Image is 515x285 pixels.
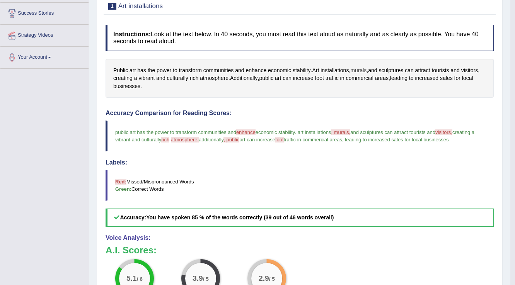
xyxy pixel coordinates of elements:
span: Click to see word definition [130,66,136,75]
span: Click to see word definition [440,74,453,82]
span: Click to see word definition [415,74,438,82]
span: Click to see word definition [350,66,367,75]
a: Strategy Videos [0,25,89,44]
span: Click to see word definition [268,66,291,75]
b: A.I. Scores: [106,245,157,255]
small: / 6 [137,277,143,282]
span: Click to see word definition [405,66,414,75]
span: Click to see word definition [454,74,460,82]
span: leading to increased sales for local businesses [345,137,448,142]
span: Click to see word definition [390,74,408,82]
span: Click to see word definition [321,66,349,75]
span: Click to see word definition [315,74,324,82]
span: Click to see word definition [113,82,140,90]
b: Instructions: [113,31,151,37]
span: Click to see word definition [200,74,229,82]
span: Click to see word definition [179,66,202,75]
div: . , , , . , , . [106,59,494,98]
h4: Accuracy Comparison for Reading Scores: [106,110,494,117]
span: Click to see word definition [246,66,266,75]
span: Click to see word definition [259,74,273,82]
span: Click to see word definition [190,74,199,82]
span: Click to see word definition [450,66,459,75]
a: Your Account [0,47,89,66]
span: Click to see word definition [293,66,311,75]
span: , public [223,137,239,142]
span: , [342,137,344,142]
h4: Look at the text below. In 40 seconds, you must read this text aloud as naturally and as clearly ... [106,25,494,51]
span: art can increase [239,137,275,142]
span: Click to see word definition [462,74,473,82]
span: Click to see word definition [113,66,128,75]
span: Click to see word definition [167,74,188,82]
span: art installations [298,129,331,135]
span: Click to see word definition [379,66,403,75]
span: Click to see word definition [409,74,414,82]
h4: Labels: [106,159,494,166]
span: Click to see word definition [230,74,258,82]
span: Click to see word definition [312,66,319,75]
span: Click to see word definition [156,74,165,82]
span: , murals, [331,129,350,135]
b: You have spoken 85 % of the words correctly (39 out of 46 words overall) [146,214,334,221]
span: enhance [236,129,256,135]
span: . [295,129,296,135]
span: Click to see word definition [173,66,177,75]
h4: Voice Analysis: [106,234,494,241]
span: Click to see word definition [346,74,373,82]
span: rich [161,137,169,142]
span: visitors, [435,129,452,135]
span: traffic in commercial areas [284,137,342,142]
span: atmosphere. [171,137,199,142]
span: Click to see word definition [431,66,449,75]
span: Click to see word definition [368,66,377,75]
small: Art installations [118,2,163,10]
span: Click to see word definition [134,74,137,82]
big: 2.9 [259,274,269,283]
b: Green: [115,186,131,192]
span: Click to see word definition [415,66,430,75]
b: Red: [115,179,126,185]
span: Click to see word definition [275,74,281,82]
big: 3.9 [193,274,203,283]
span: Click to see word definition [203,66,234,75]
span: and sculptures can attract tourists and [350,129,435,135]
span: Click to see word definition [157,66,171,75]
span: Click to see word definition [461,66,478,75]
span: foot [275,137,284,142]
span: Click to see word definition [340,74,344,82]
a: Success Stories [0,3,89,22]
small: / 5 [269,277,275,282]
span: Click to see word definition [137,66,146,75]
h5: Accuracy: [106,209,494,227]
span: Click to see word definition [138,74,155,82]
span: Click to see word definition [375,74,389,82]
span: Click to see word definition [113,74,133,82]
span: Click to see word definition [293,74,314,82]
span: additionally [199,137,223,142]
blockquote: Missed/Mispronounced Words Correct Words [106,170,494,201]
span: economic stability [256,129,295,135]
span: Click to see word definition [235,66,244,75]
span: 1 [108,3,116,10]
small: / 5 [203,277,209,282]
span: Click to see word definition [148,66,155,75]
span: Click to see word definition [283,74,292,82]
span: public art has the power to transform communities and [115,129,236,135]
span: Click to see word definition [326,74,339,82]
big: 5.1 [126,274,137,283]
